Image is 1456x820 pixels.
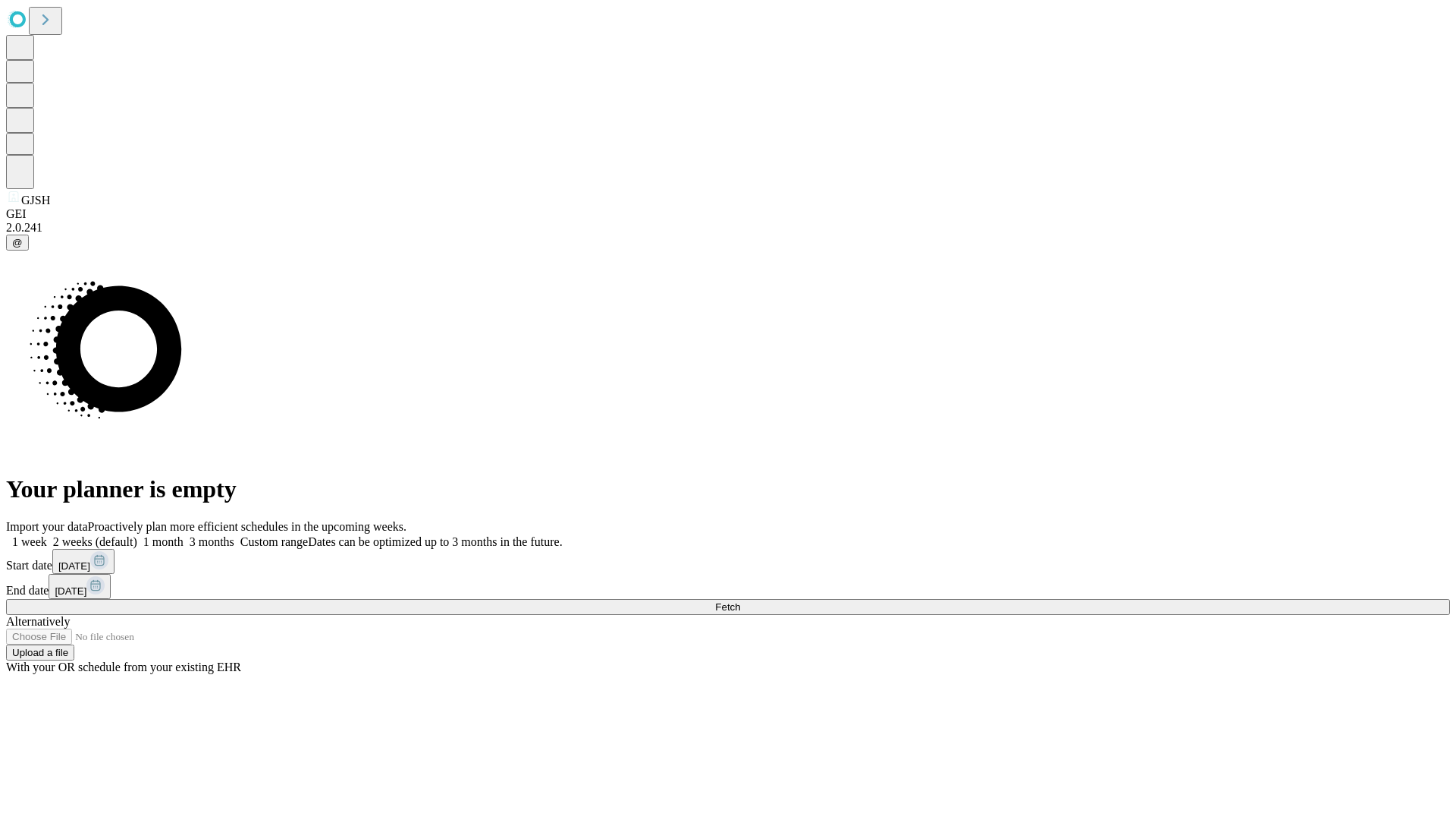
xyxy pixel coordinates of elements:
button: @ [6,235,29,251]
span: Fetch [715,601,740,613]
span: Custom range [240,535,308,548]
div: Start date [6,549,1450,574]
button: [DATE] [49,574,111,599]
span: [DATE] [58,560,90,572]
span: Alternatively [6,615,70,628]
span: 1 week [12,535,47,548]
span: 2 weeks (default) [53,535,137,548]
h1: Your planner is empty [6,475,1450,503]
div: 2.0.241 [6,221,1450,235]
span: @ [12,237,23,248]
button: [DATE] [52,549,115,574]
div: End date [6,574,1450,599]
div: GEI [6,207,1450,221]
span: Proactively plan more efficient schedules in the upcoming weeks. [88,520,406,533]
span: Import your data [6,520,88,533]
button: Fetch [6,599,1450,615]
span: 3 months [190,535,234,548]
span: With your OR schedule from your existing EHR [6,661,241,673]
span: 1 month [143,535,184,548]
span: Dates can be optimized up to 3 months in the future. [308,535,562,548]
span: GJSH [21,194,50,207]
span: [DATE] [55,585,86,597]
button: Upload a file [6,645,74,661]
